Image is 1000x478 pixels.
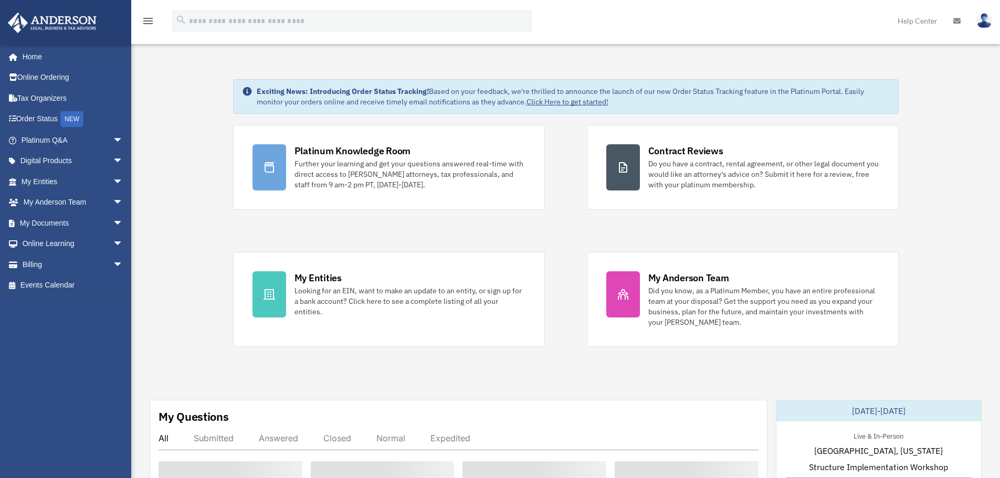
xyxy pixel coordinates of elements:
a: My Anderson Teamarrow_drop_down [7,192,139,213]
a: My Entities Looking for an EIN, want to make an update to an entity, or sign up for a bank accoun... [233,252,545,347]
div: All [159,433,169,443]
img: User Pic [976,13,992,28]
i: menu [142,15,154,27]
a: My Anderson Team Did you know, as a Platinum Member, you have an entire professional team at your... [587,252,899,347]
div: Further your learning and get your questions answered real-time with direct access to [PERSON_NAM... [294,158,525,190]
div: Answered [259,433,298,443]
a: Home [7,46,134,67]
div: My Entities [294,271,342,284]
a: Online Ordering [7,67,139,88]
span: arrow_drop_down [113,130,134,151]
span: arrow_drop_down [113,171,134,193]
div: My Questions [159,409,229,424]
div: Submitted [194,433,234,443]
a: My Entitiesarrow_drop_down [7,171,139,192]
strong: Exciting News: Introducing Order Status Tracking! [257,87,429,96]
span: arrow_drop_down [113,213,134,234]
div: My Anderson Team [648,271,729,284]
a: Click Here to get started! [527,97,608,107]
a: Platinum Q&Aarrow_drop_down [7,130,139,151]
div: Did you know, as a Platinum Member, you have an entire professional team at your disposal? Get th... [648,285,879,327]
span: arrow_drop_down [113,151,134,172]
div: Normal [376,433,405,443]
a: Tax Organizers [7,88,139,109]
a: Order StatusNEW [7,109,139,130]
i: search [175,14,187,26]
span: arrow_drop_down [113,254,134,275]
a: menu [142,18,154,27]
span: arrow_drop_down [113,192,134,214]
a: Digital Productsarrow_drop_down [7,151,139,172]
span: Structure Implementation Workshop [809,461,948,473]
a: Billingarrow_drop_down [7,254,139,275]
div: [DATE]-[DATE] [776,400,981,421]
div: Live & In-Person [845,430,912,441]
img: Anderson Advisors Platinum Portal [5,13,100,33]
a: Contract Reviews Do you have a contract, rental agreement, or other legal document you would like... [587,125,899,210]
a: My Documentsarrow_drop_down [7,213,139,233]
span: arrow_drop_down [113,233,134,255]
div: Do you have a contract, rental agreement, or other legal document you would like an attorney's ad... [648,158,879,190]
div: Looking for an EIN, want to make an update to an entity, or sign up for a bank account? Click her... [294,285,525,317]
a: Events Calendar [7,275,139,296]
div: Expedited [430,433,470,443]
a: Platinum Knowledge Room Further your learning and get your questions answered real-time with dire... [233,125,545,210]
div: Closed [323,433,351,443]
div: Platinum Knowledge Room [294,144,411,157]
span: [GEOGRAPHIC_DATA], [US_STATE] [814,444,943,457]
div: Contract Reviews [648,144,723,157]
div: Based on your feedback, we're thrilled to announce the launch of our new Order Status Tracking fe... [257,86,890,107]
a: Online Learningarrow_drop_down [7,233,139,254]
div: NEW [60,111,83,127]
